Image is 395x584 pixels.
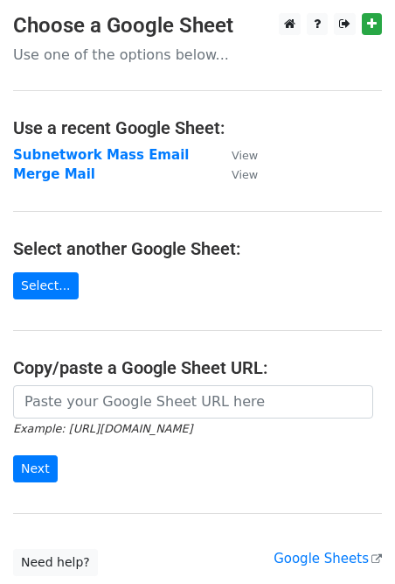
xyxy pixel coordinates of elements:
[13,13,382,39] h3: Choose a Google Sheet
[274,551,382,566] a: Google Sheets
[13,117,382,138] h4: Use a recent Google Sheet:
[13,549,98,576] a: Need help?
[13,455,58,482] input: Next
[13,272,79,299] a: Select...
[232,149,258,162] small: View
[13,357,382,378] h4: Copy/paste a Google Sheet URL:
[13,166,95,182] a: Merge Mail
[232,168,258,181] small: View
[13,385,373,419] input: Paste your Google Sheet URL here
[13,422,192,435] small: Example: [URL][DOMAIN_NAME]
[13,46,382,64] p: Use one of the options below...
[13,238,382,259] h4: Select another Google Sheet:
[214,166,258,182] a: View
[13,147,189,163] a: Subnetwork Mass Email
[214,147,258,163] a: View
